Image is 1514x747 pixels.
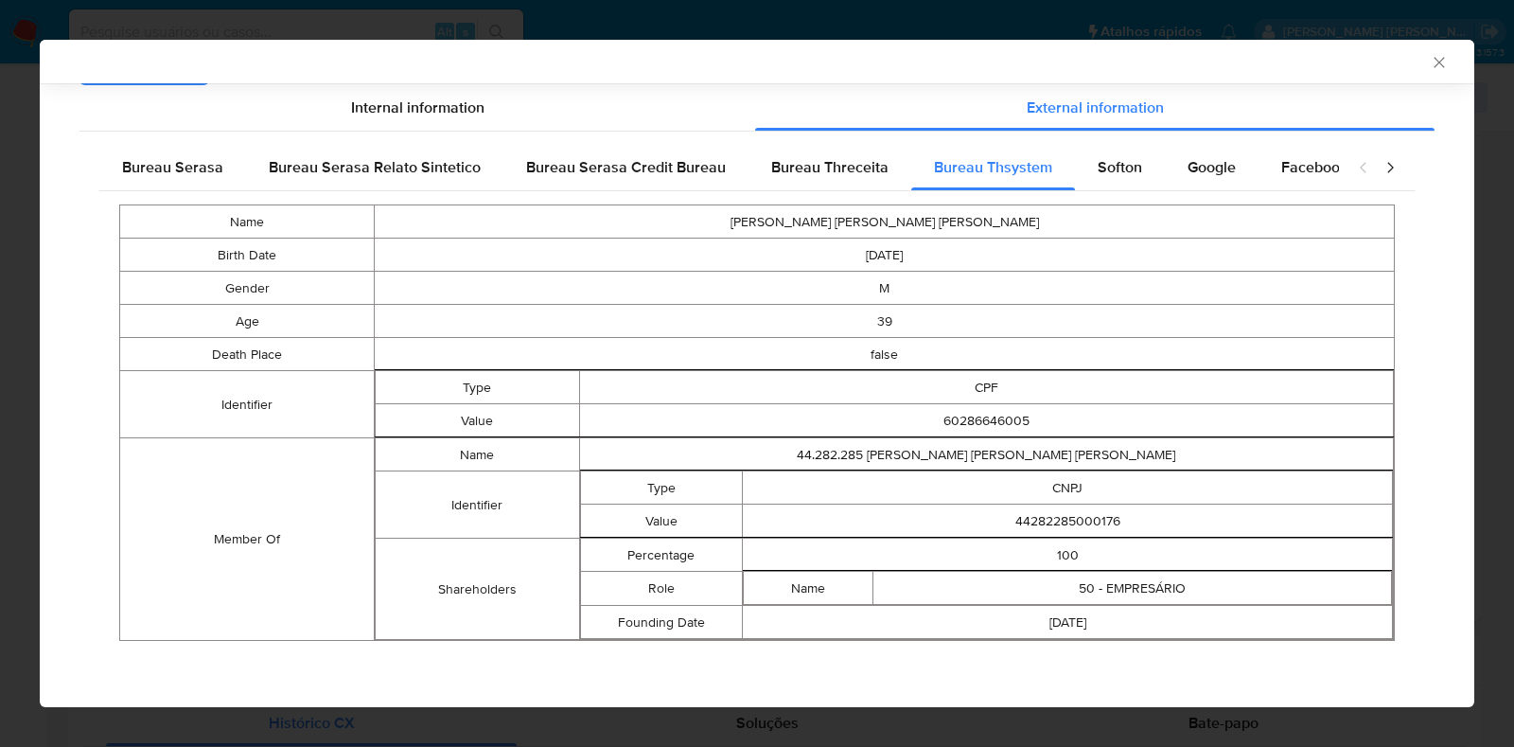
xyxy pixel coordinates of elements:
[120,371,375,438] td: Identifier
[526,156,726,178] span: Bureau Serasa Credit Bureau
[375,239,1395,272] td: [DATE]
[40,40,1474,707] div: closure-recommendation-modal
[744,572,873,605] td: Name
[1188,156,1236,178] span: Google
[375,338,1395,371] td: false
[873,572,1392,605] td: 50 - EMPRESÁRIO
[580,572,743,606] td: Role
[375,272,1395,305] td: M
[120,205,375,239] td: Name
[579,438,1394,471] td: 44.282.285 [PERSON_NAME] [PERSON_NAME] [PERSON_NAME]
[99,145,1339,190] div: Detailed external info
[120,239,375,272] td: Birth Date
[743,471,1393,505] td: CNPJ
[375,305,1395,338] td: 39
[376,438,579,471] td: Name
[376,404,579,437] td: Value
[122,156,223,178] span: Bureau Serasa
[1281,156,1347,178] span: Facebook
[351,97,484,118] span: Internal information
[580,606,743,639] td: Founding Date
[376,539,579,640] td: Shareholders
[376,471,579,539] td: Identifier
[120,438,375,641] td: Member Of
[120,338,375,371] td: Death Place
[743,539,1393,572] td: 100
[375,205,1395,239] td: [PERSON_NAME] [PERSON_NAME] [PERSON_NAME]
[579,371,1394,404] td: CPF
[579,404,1394,437] td: 60286646005
[269,156,481,178] span: Bureau Serasa Relato Sintetico
[79,85,1435,131] div: Detailed info
[580,471,743,505] td: Type
[1098,156,1142,178] span: Softon
[771,156,889,178] span: Bureau Threceita
[580,505,743,538] td: Value
[120,305,375,338] td: Age
[1430,53,1447,70] button: Fechar a janela
[743,505,1393,538] td: 44282285000176
[580,539,743,572] td: Percentage
[934,156,1052,178] span: Bureau Thsystem
[104,42,185,83] span: Anexar PDF
[743,606,1393,639] td: [DATE]
[120,272,375,305] td: Gender
[376,371,579,404] td: Type
[1027,97,1164,118] span: External information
